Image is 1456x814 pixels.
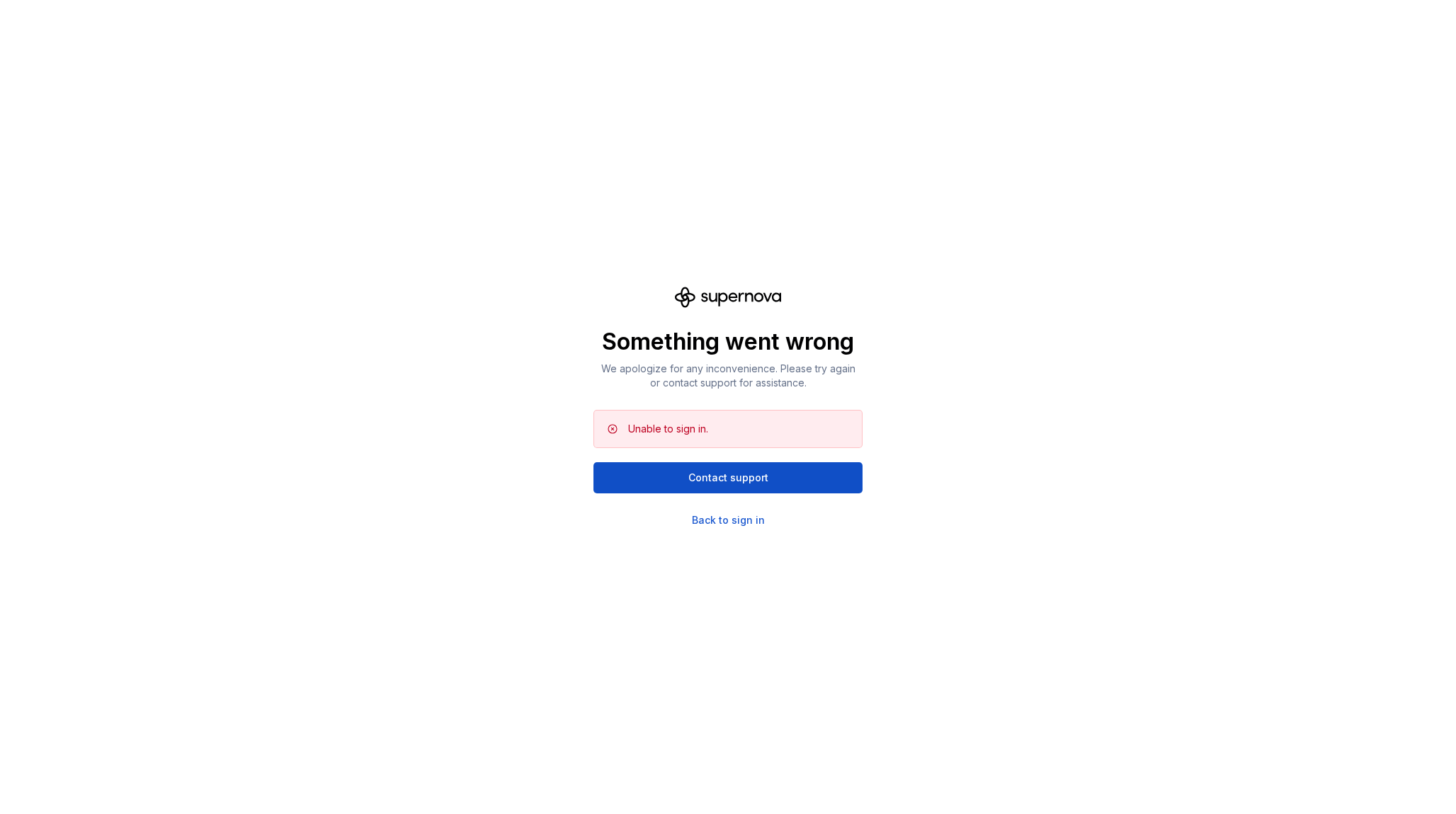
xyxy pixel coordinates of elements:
[692,513,765,527] a: Back to sign in
[593,462,863,493] button: Contact support
[593,362,863,390] p: We apologize for any inconvenience. Please try again or contact support for assistance.
[628,422,708,436] div: Unable to sign in.
[593,328,863,356] p: Something went wrong
[688,471,768,485] span: Contact support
